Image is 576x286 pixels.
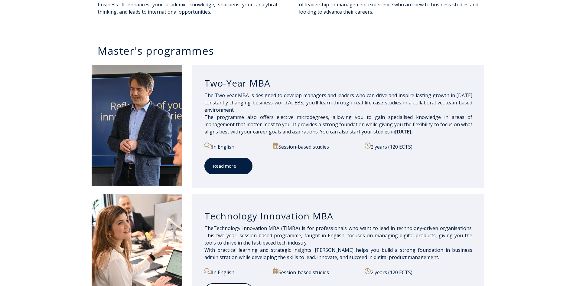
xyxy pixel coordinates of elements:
[204,225,473,246] span: sionals who want to lead in technology-driven organisations. This two-year, session-based program...
[98,45,485,56] h3: Master's programmes
[204,143,266,150] p: In English
[92,65,182,186] img: DSC_2098
[273,268,358,276] p: Session-based studies
[204,225,213,232] span: The
[213,225,331,232] span: Technology Innovation M
[204,247,473,261] span: With practical learning and strategic insights, [PERSON_NAME] helps you build a strong foundation...
[365,143,472,150] p: 2 years (120 ECTS)
[395,128,412,135] span: [DATE].
[320,128,412,135] span: You can also start your studies in
[204,158,252,174] a: Read more
[204,210,473,222] h3: Technology Innovation MBA
[204,77,473,89] h3: Two-Year MBA
[204,268,266,276] p: In English
[273,143,358,150] p: Session-based studies
[365,268,472,276] p: 2 years (120 ECTS)
[273,225,331,232] span: BA (TIMBA) is for profes
[204,92,473,135] span: The Two-year MBA is designed to develop managers and leaders who can drive and inspire lasting gr...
